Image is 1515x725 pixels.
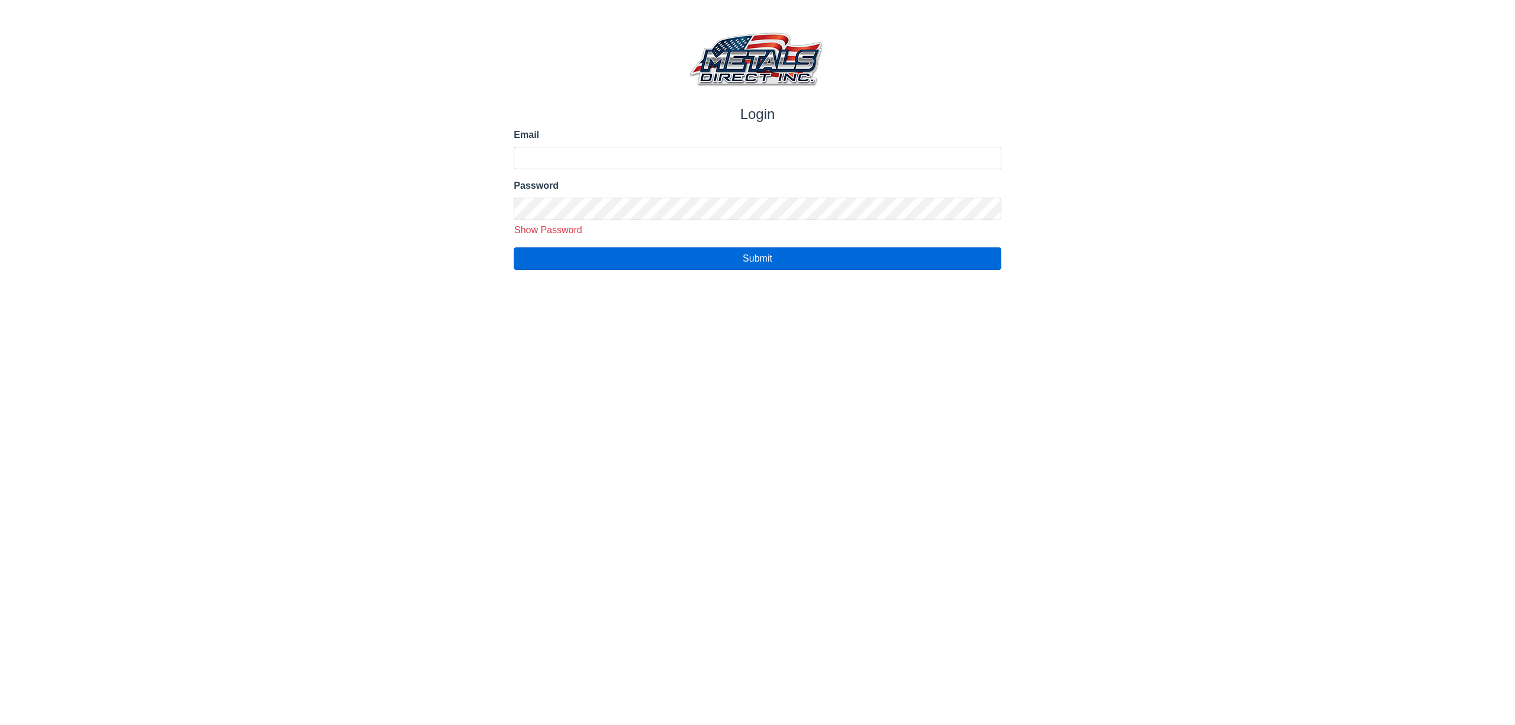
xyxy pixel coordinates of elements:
[510,223,586,238] button: Show Password
[514,247,1001,270] button: Submit
[514,225,582,235] span: Show Password
[514,106,1001,123] h1: Login
[743,253,772,263] span: Submit
[514,179,1001,193] label: Password
[514,128,1001,142] label: Email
